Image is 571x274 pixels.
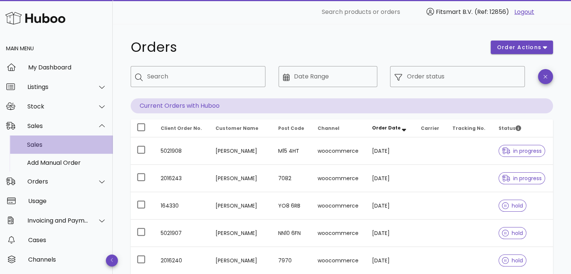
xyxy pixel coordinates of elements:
div: Orders [27,178,89,185]
td: 5021908 [155,137,209,165]
span: Client Order No. [161,125,202,131]
td: woocommerce [312,165,366,192]
span: hold [502,258,523,263]
a: Logout [514,8,534,17]
td: woocommerce [312,137,366,165]
td: [DATE] [366,220,415,247]
td: [PERSON_NAME] [209,192,272,220]
td: [PERSON_NAME] [209,165,272,192]
th: Customer Name [209,119,272,137]
div: Listings [27,83,89,90]
td: [DATE] [366,192,415,220]
span: Tracking No. [452,125,485,131]
div: Sales [27,122,89,129]
td: 7082 [272,165,311,192]
p: Current Orders with Huboo [131,98,553,113]
td: 164330 [155,192,209,220]
th: Client Order No. [155,119,209,137]
td: woocommerce [312,192,366,220]
td: 5021907 [155,220,209,247]
td: 2016243 [155,165,209,192]
th: Tracking No. [446,119,493,137]
span: Post Code [278,125,304,131]
td: YO8 6RB [272,192,311,220]
td: [PERSON_NAME] [209,137,272,165]
span: order actions [497,44,542,51]
div: Invoicing and Payments [27,217,89,224]
div: Sales [27,141,107,148]
th: Post Code [272,119,311,137]
span: Channel [318,125,339,131]
td: [DATE] [366,137,415,165]
button: order actions [491,41,553,54]
span: Order Date [372,125,401,131]
span: (Ref: 12856) [475,8,509,16]
span: Fitsmart B.V. [436,8,473,16]
span: hold [502,230,523,236]
td: NN10 6FN [272,220,311,247]
div: Cases [28,236,107,244]
span: Status [499,125,521,131]
div: Usage [28,197,107,205]
td: [PERSON_NAME] [209,220,272,247]
img: Huboo Logo [5,10,65,26]
th: Status [493,119,553,137]
td: M15 4HT [272,137,311,165]
div: Channels [28,256,107,263]
div: Stock [27,103,89,110]
span: in progress [502,176,542,181]
th: Carrier [415,119,446,137]
span: Carrier [421,125,439,131]
span: Customer Name [215,125,258,131]
td: woocommerce [312,220,366,247]
td: [DATE] [366,165,415,192]
h1: Orders [131,41,482,54]
div: Add Manual Order [27,159,107,166]
th: Channel [312,119,366,137]
div: My Dashboard [28,64,107,71]
th: Order Date: Sorted descending. Activate to remove sorting. [366,119,415,137]
span: hold [502,203,523,208]
span: in progress [502,148,542,154]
